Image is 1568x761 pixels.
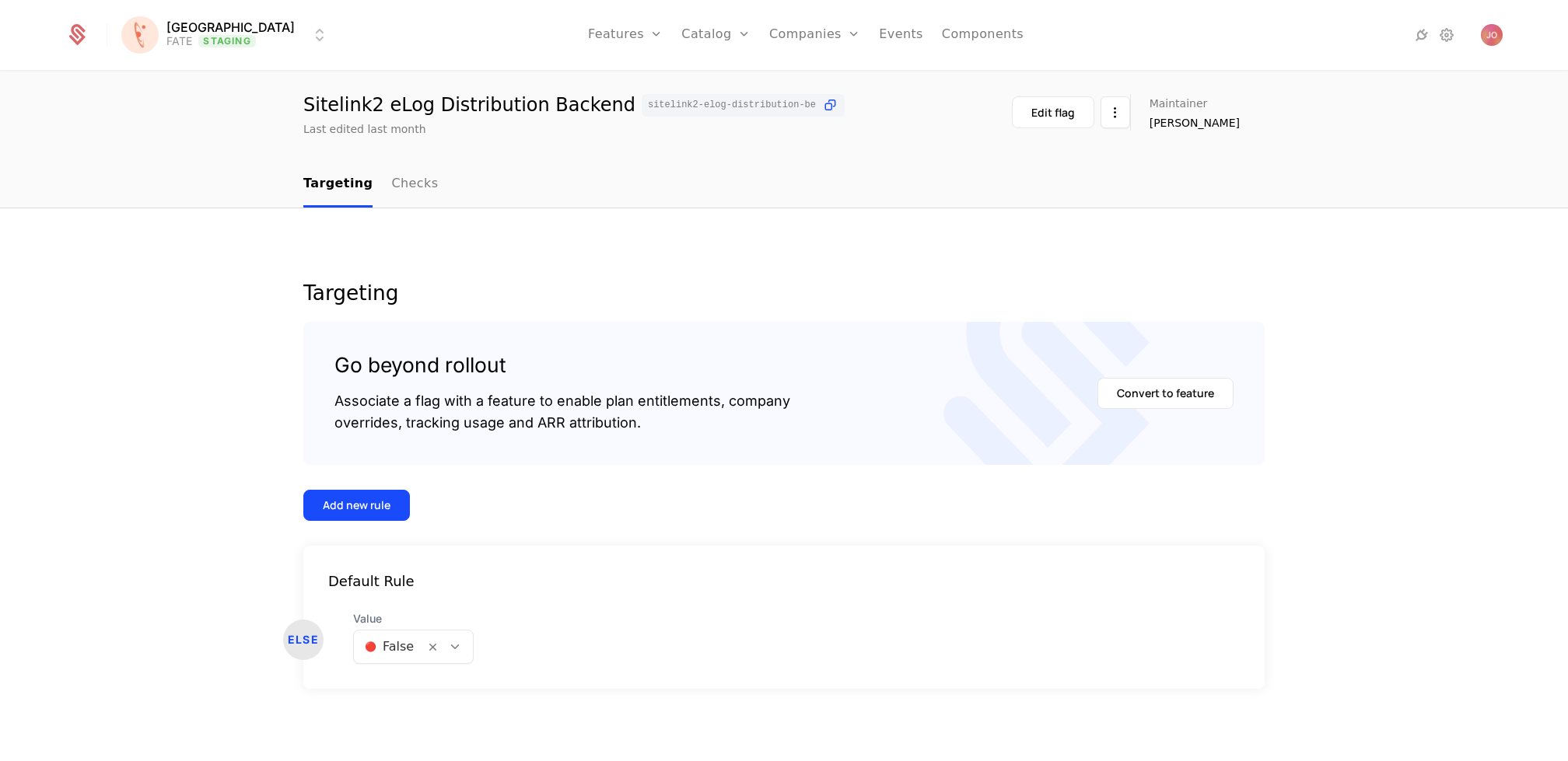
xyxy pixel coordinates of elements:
div: Edit flag [1031,105,1075,120]
img: Florence [121,16,159,54]
button: Select environment [126,18,329,52]
span: [GEOGRAPHIC_DATA] [166,21,295,33]
div: ELSE [283,620,324,660]
button: Open user button [1481,24,1503,46]
div: Go beyond rollout [334,353,790,378]
nav: Main [303,162,1265,208]
span: Staging [198,35,255,47]
div: Add new rule [323,497,390,513]
a: Integrations [1412,26,1431,44]
span: sitelink2-elog-distribution-be [648,100,816,110]
a: Settings [1437,26,1456,44]
div: Associate a flag with a feature to enable plan entitlements, company overrides, tracking usage an... [334,390,790,434]
button: Edit flag [1012,96,1094,128]
button: Select action [1101,96,1130,128]
span: [PERSON_NAME] [1150,115,1240,131]
div: Sitelink2 eLog Distribution Backend [303,94,845,117]
ul: Choose Sub Page [303,162,438,208]
span: Maintainer [1150,98,1208,109]
a: Targeting [303,162,373,208]
a: Checks [391,162,438,208]
img: Jelena Obradovic [1481,24,1503,46]
span: Value [353,611,474,627]
div: Default Rule [303,571,1265,592]
button: Add new rule [303,490,410,521]
button: Convert to feature [1097,378,1234,409]
div: Targeting [303,283,1265,303]
div: FATE [166,33,192,49]
div: Last edited last month [303,121,426,137]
